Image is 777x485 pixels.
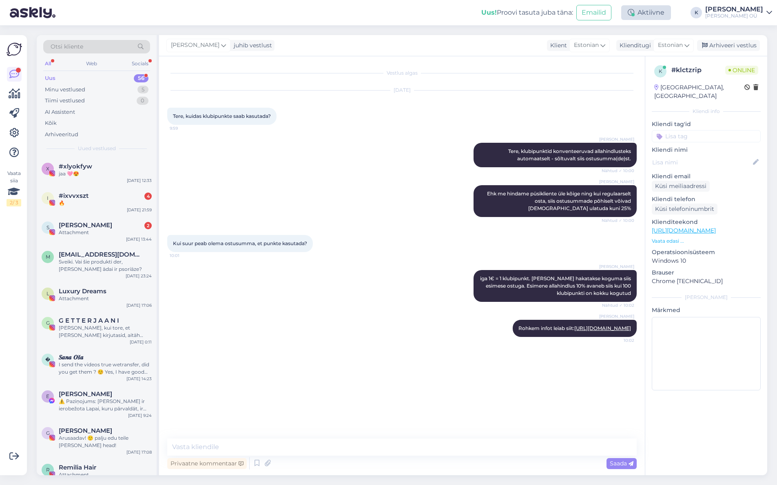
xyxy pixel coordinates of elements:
[599,264,634,270] span: [PERSON_NAME]
[46,290,49,297] span: L
[45,97,85,105] div: Tiimi vestlused
[127,207,152,213] div: [DATE] 21:59
[46,224,49,230] span: S
[652,306,761,314] p: Märkmed
[59,251,144,258] span: mairasvincicka@inbox.lv
[144,193,152,200] div: 4
[59,361,152,376] div: I send the videos true wetransfer, did you get them ? ☺️ Yes, I have good audience 🫶🏼🙌🏼 I will th...
[45,119,57,127] div: Kõik
[610,460,633,467] span: Saada
[671,65,725,75] div: # klctzrip
[652,268,761,277] p: Brauser
[652,248,761,257] p: Operatsioonisüsteem
[59,354,84,361] span: 𝑺𝒂𝒏𝒂 𝑶𝒔̌𝒂
[480,275,632,296] span: iga 1€ = 1 klubipunkt. [PERSON_NAME] hakatakse koguma siis esimese ostuga. Esimene allahindlus 10...
[604,337,634,343] span: 10:02
[59,288,106,295] span: Luxury Dreams
[59,258,152,273] div: Sveiki. Vai šie produkti der, [PERSON_NAME] ādai ir psoriāze?
[59,295,152,302] div: Attachment
[167,458,247,469] div: Privaatne kommentaar
[602,217,634,224] span: Nähtud ✓ 10:00
[45,86,85,94] div: Minu vestlused
[46,166,49,172] span: x
[126,302,152,308] div: [DATE] 17:06
[599,136,634,142] span: [PERSON_NAME]
[126,273,152,279] div: [DATE] 23:24
[652,181,710,192] div: Küsi meiliaadressi
[659,68,662,74] span: k
[137,97,148,105] div: 0
[144,222,152,229] div: 2
[654,83,744,100] div: [GEOGRAPHIC_DATA], [GEOGRAPHIC_DATA]
[59,221,112,229] span: Solvita Anikonova
[725,66,758,75] span: Online
[602,168,634,174] span: Nähtud ✓ 10:00
[46,430,50,436] span: G
[652,120,761,128] p: Kliendi tag'id
[84,58,99,69] div: Web
[59,199,152,207] div: 🔥
[59,464,96,471] span: Remilia Hair
[652,204,717,215] div: Küsi telefoninumbrit
[230,41,272,50] div: juhib vestlust
[47,195,49,201] span: i
[652,294,761,301] div: [PERSON_NAME]
[59,229,152,236] div: Attachment
[599,179,634,185] span: [PERSON_NAME]
[652,172,761,181] p: Kliendi email
[171,41,219,50] span: [PERSON_NAME]
[602,302,634,308] span: Nähtud ✓ 10:02
[127,177,152,184] div: [DATE] 12:33
[59,324,152,339] div: [PERSON_NAME], kui tore, et [PERSON_NAME] kirjutasid, aitäh sulle!✨ Ma armastan juustega tegeleda...
[46,254,50,260] span: m
[481,8,573,18] div: Proovi tasuta juba täna:
[137,86,148,94] div: 5
[59,398,152,412] div: ⚠️ Paziņojums: [PERSON_NAME] ir ierobežota Lapai, kuru pārvaldāt, ir ierobežotas noteiktas funkci...
[173,113,271,119] span: Tere, kuidas klubipunkte saab kasutada?
[652,195,761,204] p: Kliendi telefon
[7,170,21,206] div: Vaata siia
[126,376,152,382] div: [DATE] 14:23
[43,58,53,69] div: All
[705,6,772,19] a: [PERSON_NAME][PERSON_NAME] OÜ
[574,325,631,331] a: [URL][DOMAIN_NAME]
[7,199,21,206] div: 2 / 3
[487,190,632,211] span: Ehk me hindame püsikliente üle kõige ning kui regulaarselt osta, siis ostusummade põhiselt võivad...
[652,218,761,226] p: Klienditeekond
[59,427,112,434] span: Grete Kuld
[59,317,119,324] span: G E T T E R J A A N I
[45,131,78,139] div: Arhiveeritud
[658,41,683,50] span: Estonian
[46,393,49,399] span: E
[167,69,637,77] div: Vestlus algas
[691,7,702,18] div: K
[170,125,200,131] span: 9:59
[576,5,611,20] button: Emailid
[45,357,50,363] span: �
[7,42,22,57] img: Askly Logo
[652,227,716,234] a: [URL][DOMAIN_NAME]
[547,41,567,50] div: Klient
[130,58,150,69] div: Socials
[167,86,637,94] div: [DATE]
[170,252,200,259] span: 10:01
[621,5,671,20] div: Aktiivne
[45,108,75,116] div: AI Assistent
[652,146,761,154] p: Kliendi nimi
[59,192,89,199] span: #ixvvxszt
[126,236,152,242] div: [DATE] 13:44
[652,257,761,265] p: Windows 10
[46,320,50,326] span: G
[697,40,760,51] div: Arhiveeri vestlus
[705,13,763,19] div: [PERSON_NAME] OÜ
[59,471,152,478] div: Attachment
[45,74,55,82] div: Uus
[173,240,307,246] span: Kui suur peab olema ostusumma, et punkte kasutada?
[652,237,761,245] p: Vaata edasi ...
[59,434,152,449] div: Arusaadav! 🙂 palju edu teile [PERSON_NAME] head!
[51,42,83,51] span: Otsi kliente
[518,325,631,331] span: Rohkem infot leiab siit:
[126,449,152,455] div: [DATE] 17:08
[78,145,116,152] span: Uued vestlused
[652,277,761,286] p: Chrome [TECHNICAL_ID]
